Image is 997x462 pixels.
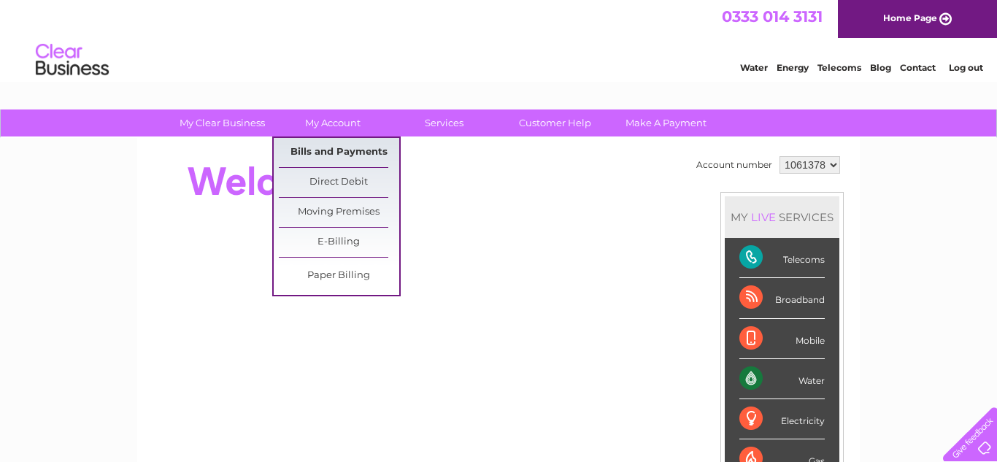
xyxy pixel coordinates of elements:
[739,319,825,359] div: Mobile
[949,62,983,73] a: Log out
[273,109,393,136] a: My Account
[162,109,282,136] a: My Clear Business
[739,359,825,399] div: Water
[279,138,399,167] a: Bills and Payments
[777,62,809,73] a: Energy
[279,198,399,227] a: Moving Premises
[739,278,825,318] div: Broadband
[279,228,399,257] a: E-Billing
[279,261,399,290] a: Paper Billing
[739,399,825,439] div: Electricity
[279,168,399,197] a: Direct Debit
[155,8,844,71] div: Clear Business is a trading name of Verastar Limited (registered in [GEOGRAPHIC_DATA] No. 3667643...
[739,238,825,278] div: Telecoms
[495,109,615,136] a: Customer Help
[725,196,839,238] div: MY SERVICES
[606,109,726,136] a: Make A Payment
[870,62,891,73] a: Blog
[748,210,779,224] div: LIVE
[817,62,861,73] a: Telecoms
[740,62,768,73] a: Water
[35,38,109,82] img: logo.png
[900,62,936,73] a: Contact
[384,109,504,136] a: Services
[693,153,776,177] td: Account number
[722,7,823,26] a: 0333 014 3131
